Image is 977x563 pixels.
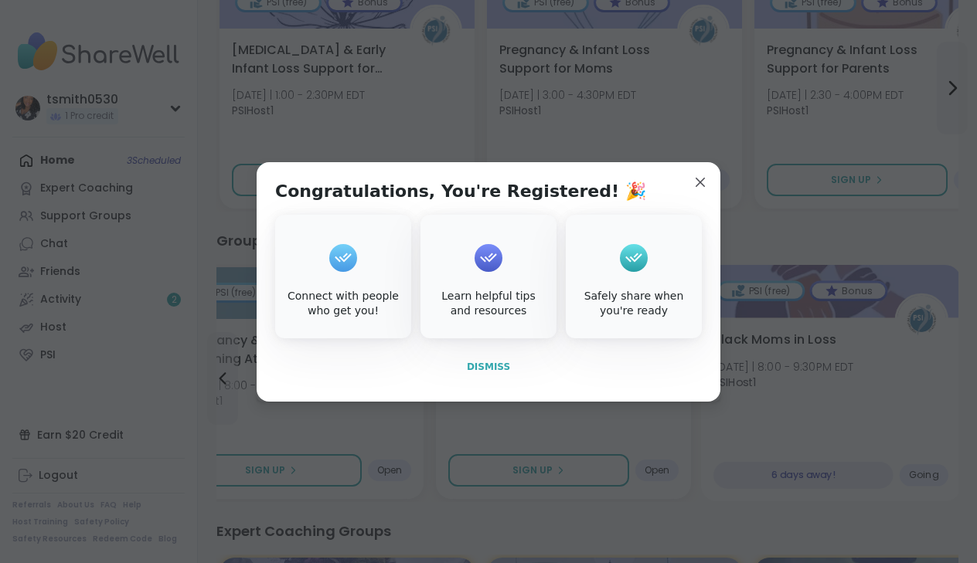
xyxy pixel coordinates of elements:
[278,289,408,319] div: Connect with people who get you!
[424,289,553,319] div: Learn helpful tips and resources
[275,181,646,202] h1: Congratulations, You're Registered! 🎉
[569,289,699,319] div: Safely share when you're ready
[275,351,702,383] button: Dismiss
[467,361,510,372] span: Dismiss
